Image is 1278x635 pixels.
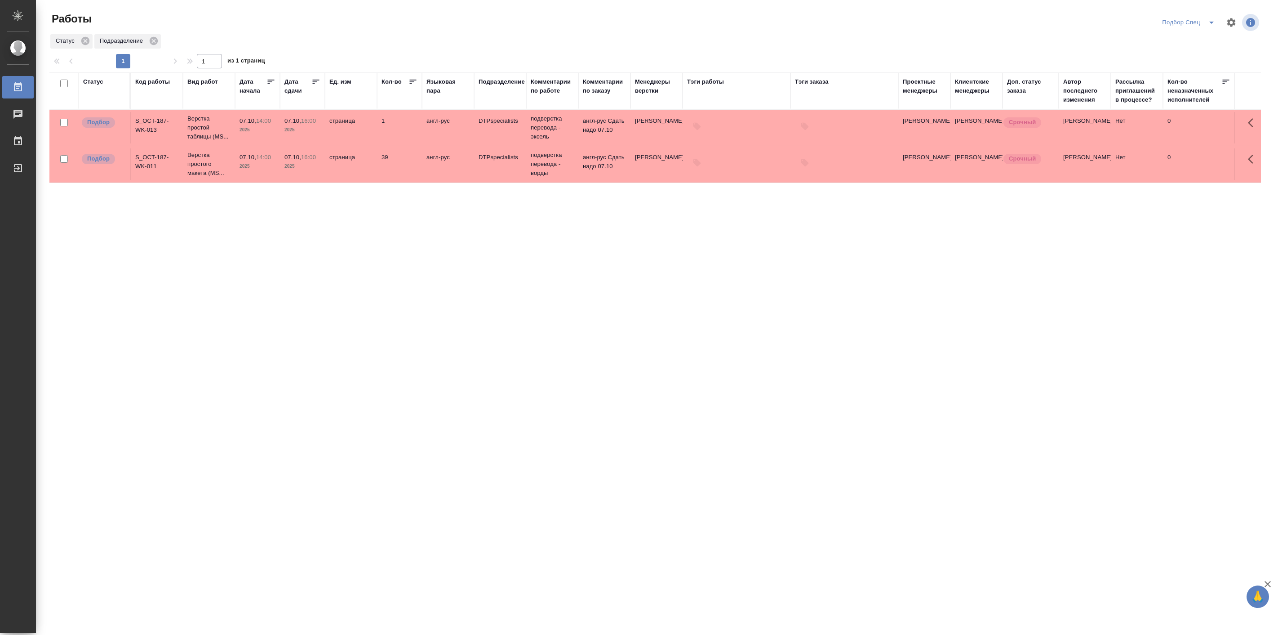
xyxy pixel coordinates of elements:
[56,36,78,45] p: Статус
[49,12,92,26] span: Работы
[635,153,678,162] p: [PERSON_NAME]
[795,77,829,86] div: Тэги заказа
[131,148,183,180] td: S_OCT-187-WK-011
[377,148,422,180] td: 39
[50,34,93,49] div: Статус
[325,148,377,180] td: страница
[240,117,256,124] p: 07.10,
[256,117,271,124] p: 14:00
[474,148,526,180] td: DTPspecialists
[903,77,946,95] div: Проектные менеджеры
[1242,148,1264,170] button: Здесь прячутся важные кнопки
[1242,14,1261,31] span: Посмотреть информацию
[583,153,626,171] p: англ-рус Сдать надо 07.10
[479,77,525,86] div: Подразделение
[256,154,271,161] p: 14:00
[531,151,574,178] p: подверстка перевода - ворды
[1063,77,1106,104] div: Автор последнего изменения
[1250,587,1265,606] span: 🙏
[94,34,161,49] div: Подразделение
[687,116,707,136] button: Добавить тэги
[955,77,998,95] div: Клиентские менеджеры
[284,117,301,124] p: 07.10,
[87,118,110,127] p: Подбор
[1115,77,1158,104] div: Рассылка приглашений в процессе?
[687,77,724,86] div: Тэги работы
[950,112,1003,143] td: [PERSON_NAME]
[1163,112,1235,143] td: 0
[187,77,218,86] div: Вид работ
[474,112,526,143] td: DTPspecialists
[81,153,125,165] div: Можно подбирать исполнителей
[87,154,110,163] p: Подбор
[240,77,266,95] div: Дата начала
[83,77,103,86] div: Статус
[1009,118,1036,127] p: Срочный
[1163,148,1235,180] td: 0
[1167,77,1221,104] div: Кол-во неназначенных исполнителей
[240,125,275,134] p: 2025
[531,77,574,95] div: Комментарии по работе
[795,153,815,173] button: Добавить тэги
[898,148,950,180] td: [PERSON_NAME]
[187,151,231,178] p: Верстка простого макета (MS...
[1111,148,1163,180] td: Нет
[950,148,1003,180] td: [PERSON_NAME]
[1009,154,1036,163] p: Срочный
[531,114,574,141] p: подверстка перевода - эксель
[795,116,815,136] button: Добавить тэги
[377,112,422,143] td: 1
[284,154,301,161] p: 07.10,
[687,153,707,173] button: Добавить тэги
[583,116,626,134] p: англ-рус Сдать надо 07.10
[1160,15,1220,30] div: split button
[1007,77,1054,95] div: Доп. статус заказа
[301,154,316,161] p: 16:00
[284,162,320,171] p: 2025
[329,77,351,86] div: Ед. изм
[635,77,678,95] div: Менеджеры верстки
[227,55,265,68] span: из 1 страниц
[583,77,626,95] div: Комментарии по заказу
[1111,112,1163,143] td: Нет
[1247,586,1269,608] button: 🙏
[422,112,474,143] td: англ-рус
[131,112,183,143] td: S_OCT-187-WK-013
[422,148,474,180] td: англ-рус
[240,162,275,171] p: 2025
[382,77,402,86] div: Кол-во
[301,117,316,124] p: 16:00
[284,77,311,95] div: Дата сдачи
[81,116,125,129] div: Можно подбирать исполнителей
[240,154,256,161] p: 07.10,
[635,116,678,125] p: [PERSON_NAME]
[284,125,320,134] p: 2025
[135,77,170,86] div: Код работы
[1059,148,1111,180] td: [PERSON_NAME]
[898,112,950,143] td: [PERSON_NAME]
[426,77,470,95] div: Языковая пара
[1242,112,1264,134] button: Здесь прячутся важные кнопки
[187,114,231,141] p: Верстка простой таблицы (MS...
[1059,112,1111,143] td: [PERSON_NAME]
[1220,12,1242,33] span: Настроить таблицу
[325,112,377,143] td: страница
[100,36,146,45] p: Подразделение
